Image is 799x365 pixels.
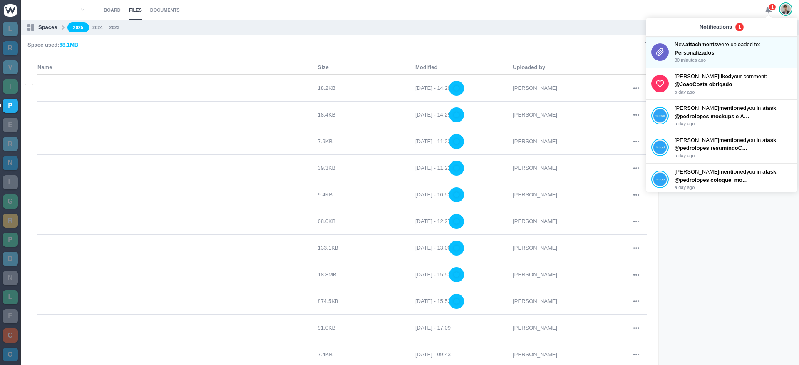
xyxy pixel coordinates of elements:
strong: mentioned [719,137,747,143]
span: 1 [768,3,777,11]
img: winio [4,4,17,17]
a: O [3,348,18,362]
strong: mentioned [719,105,747,111]
p: a day ago [675,184,792,191]
strong: task [765,137,776,143]
p: New were uploaded to: [675,40,792,49]
a: V [3,60,18,74]
strong: task [765,105,776,111]
a: 2024 [92,24,102,31]
a: P [3,233,18,247]
a: C [3,328,18,343]
th: Name [37,63,318,72]
a: L [3,175,18,189]
a: T [3,79,18,94]
a: N [3,156,18,170]
p: [PERSON_NAME] you in a : [675,104,792,112]
a: R [3,41,18,55]
img: João Tosta [653,109,667,123]
p: a day ago [675,89,792,96]
img: spaces [27,24,34,31]
span: [PERSON_NAME] your comment: [675,73,767,79]
p: Spaces [38,23,57,32]
img: João Tosta [653,140,667,154]
a: L [3,290,18,304]
p: a day ago [675,152,792,159]
a: E [3,309,18,323]
p: 30 minutes ago [675,57,792,64]
span: 68.1MB [60,42,79,48]
th: Uploaded by [513,63,610,72]
a: L [3,22,18,36]
a: D [3,252,18,266]
a: N [3,271,18,285]
a: João Tosta [PERSON_NAME]mentionedyou in atask: @pedrolopes coloquei mockups porque a cor muda ime... [651,168,792,191]
p: Notifications [700,23,732,31]
a: [PERSON_NAME]likedyour comment: @JoaoCosta obrigado a day ago [651,72,792,96]
strong: attachments [685,41,717,47]
span: @pedrolopes mockups e AF's na drive [675,113,774,119]
a: João Tosta [PERSON_NAME]mentionedyou in atask: @pedrolopes resumindoCAPA - confirmar logo e cores... [651,136,792,159]
a: G [3,194,18,209]
a: 2025 [67,22,89,33]
a: E [3,118,18,132]
p: a day ago [675,120,792,127]
p: Personalizados [675,49,749,57]
p: Space used: [27,41,78,49]
a: Newattachmentswere uploaded to: Personalizados 30 minutes ago [651,40,792,64]
a: R [3,137,18,151]
strong: mentioned [719,169,747,175]
a: João Tosta [PERSON_NAME]mentionedyou in atask: @pedrolopes mockups e AF's na drive a day ago [651,104,792,127]
th: Modified [415,63,513,72]
a: P [3,99,18,113]
span: 1 [735,23,744,31]
img: Pedro Lopes [781,4,791,15]
p: [PERSON_NAME] you in a : [675,136,792,144]
strong: liked [719,73,732,79]
strong: task [765,169,776,175]
span: @JoaoCosta obrigado [675,81,732,87]
img: João Tosta [653,172,667,186]
th: Size [318,63,415,72]
a: R [3,214,18,228]
a: 2023 [109,24,119,31]
p: [PERSON_NAME] you in a : [675,168,792,176]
